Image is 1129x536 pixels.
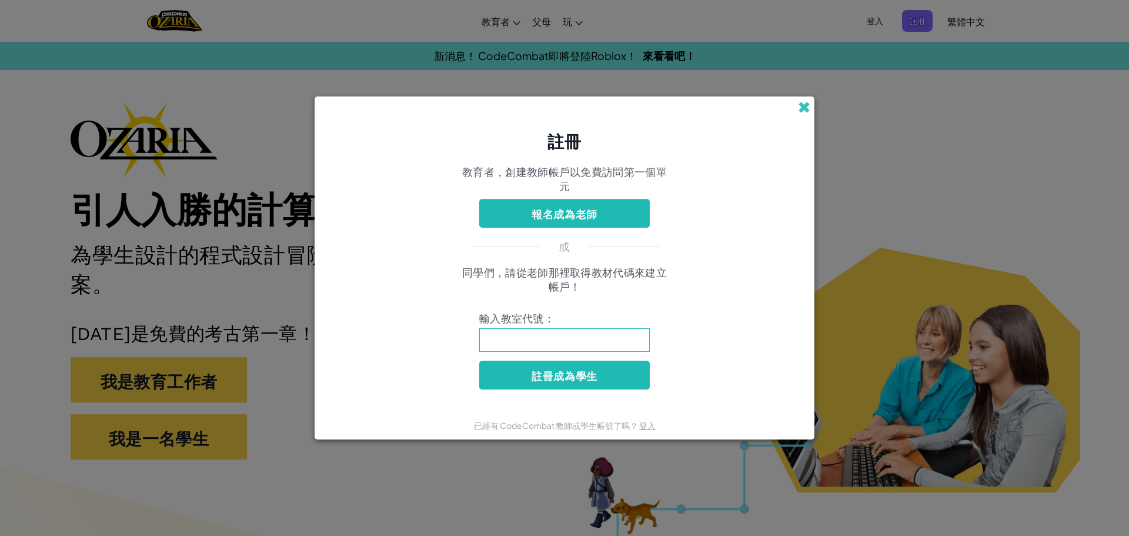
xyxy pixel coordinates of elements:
[474,420,638,431] font: 已經有 CodeCombat 教師或學生帳號了嗎？
[532,207,597,221] font: 報名成為老師
[479,311,555,325] font: 輸入教室代號：
[462,165,667,192] font: 教育者，創建教師帳戶以免費訪問第一個單元
[547,131,581,151] font: 註冊
[639,420,656,431] a: 登入
[559,239,570,253] font: 或
[479,361,650,389] button: 註冊成為學生
[479,199,650,228] button: 報名成為老師
[462,265,667,293] font: 同學們，請從老師那裡取得教材代碼來建立帳戶！
[532,369,597,383] font: 註冊成為學生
